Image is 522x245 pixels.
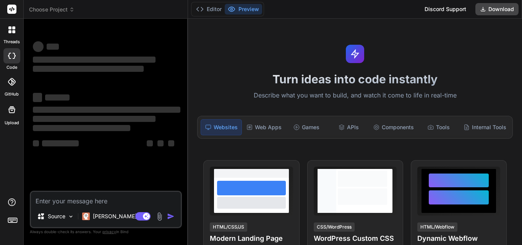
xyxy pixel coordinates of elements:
div: HTML/CSS/JS [210,222,247,232]
span: ‌ [33,140,39,146]
label: GitHub [5,91,19,97]
span: ‌ [33,116,156,122]
div: Discord Support [420,3,471,15]
span: ‌ [33,57,156,63]
span: ‌ [33,93,42,102]
p: Always double-check its answers. Your in Bind [30,228,182,235]
div: Tools [418,119,459,135]
div: CSS/WordPress [314,222,355,232]
p: Describe what you want to build, and watch it come to life in real-time [193,91,517,101]
div: Games [286,119,327,135]
img: Pick Models [68,213,74,220]
label: threads [3,39,20,45]
span: ‌ [47,44,59,50]
span: ‌ [147,140,153,146]
button: Preview [225,4,262,15]
img: Claude 4 Sonnet [82,213,90,220]
div: Web Apps [243,119,285,135]
img: icon [167,213,175,220]
div: HTML/Webflow [417,222,457,232]
label: Upload [5,120,19,126]
p: [PERSON_NAME] 4 S.. [93,213,150,220]
span: Choose Project [29,6,75,13]
span: privacy [102,229,116,234]
h1: Turn ideas into code instantly [193,72,517,86]
img: attachment [155,212,164,221]
span: ‌ [42,140,79,146]
h4: Modern Landing Page [210,233,293,244]
button: Download [475,3,519,15]
span: ‌ [168,140,174,146]
span: ‌ [33,66,144,72]
p: Source [48,213,65,220]
span: ‌ [33,125,130,131]
button: Editor [193,4,225,15]
span: ‌ [157,140,164,146]
span: ‌ [33,107,180,113]
span: ‌ [33,41,44,52]
div: Websites [201,119,242,135]
div: Internal Tools [460,119,509,135]
label: code [6,64,17,71]
span: ‌ [45,94,70,101]
h4: WordPress Custom CSS [314,233,397,244]
div: Components [370,119,417,135]
div: APIs [328,119,369,135]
